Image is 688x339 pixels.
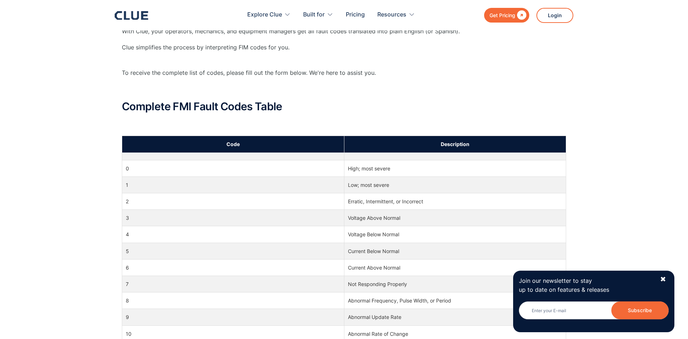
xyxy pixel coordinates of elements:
td: 4 [122,226,344,243]
p: With Clue, your operators, mechanics, and equipment managers get all fault codes translated into ... [122,27,566,36]
td: 1 [122,176,344,193]
div: Built for [303,4,325,26]
div: Get Pricing [489,11,515,20]
td: Abnormal Update Rate [344,309,566,325]
div:  [515,11,526,20]
p: ‍ [122,120,566,129]
td: 5 [122,243,344,259]
input: Subscribe [611,301,669,319]
td: Current Below Normal [344,243,566,259]
th: Code [122,136,344,152]
td: 7 [122,276,344,292]
td: Low; most severe [344,176,566,193]
a: Pricing [346,4,365,26]
input: Enter your E-mail [519,301,669,319]
td: 3 [122,210,344,226]
td: High; most severe [344,160,566,176]
td: 0 [122,160,344,176]
p: Join our newsletter to stay up to date on features & releases [519,276,654,294]
div: Resources [377,4,406,26]
a: Login [536,8,573,23]
div: Resources [377,4,415,26]
td: Current Above Normal [344,259,566,276]
td: 2 [122,193,344,210]
div: Explore Clue [247,4,291,26]
td: Voltage Below Normal [344,226,566,243]
p: To receive the complete list of codes, please fill out the form below. We're here to assist you. [122,68,566,77]
div: Built for [303,4,333,26]
h2: Complete FMI Fault Codes Table [122,101,566,112]
form: Newsletter [519,301,669,326]
td: Erratic, Intermittent, or Incorrect [344,193,566,210]
td: 6 [122,259,344,276]
td: Abnormal Frequency, Pulse Width, or Period [344,292,566,309]
p: Clue simplifies the process by interpreting FIM codes for you. ‍ [122,43,566,61]
td: Not Responding Properly [344,276,566,292]
p: ‍ [122,84,566,93]
th: Description [344,136,566,152]
div: ✖ [660,275,666,284]
td: Voltage Above Normal [344,210,566,226]
a: Get Pricing [484,8,529,23]
td: 8 [122,292,344,309]
td: 9 [122,309,344,325]
div: Explore Clue [247,4,282,26]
